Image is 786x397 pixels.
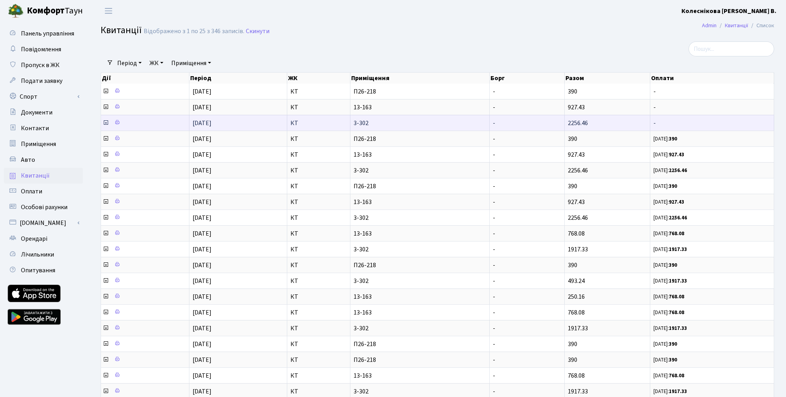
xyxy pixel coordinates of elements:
a: ЖК [146,56,167,70]
span: - [493,245,495,254]
b: 390 [669,356,677,363]
span: - [653,120,771,126]
b: 390 [669,262,677,269]
span: 3-302 [354,246,487,253]
span: [DATE] [193,103,211,112]
span: КТ [290,230,346,237]
span: 390 [568,182,577,191]
a: Контакти [4,120,83,136]
th: Приміщення [350,73,490,84]
span: - [493,166,495,175]
span: - [493,213,495,222]
span: П26-218 [354,183,487,189]
span: Документи [21,108,52,117]
span: Особові рахунки [21,203,67,212]
span: 13-163 [354,152,487,158]
a: Авто [4,152,83,168]
span: Контакти [21,124,49,133]
span: 1917.33 [568,245,588,254]
span: 13-163 [354,373,487,379]
span: - [653,104,771,110]
a: Приміщення [4,136,83,152]
span: 1917.33 [568,387,588,396]
span: 13-163 [354,230,487,237]
span: 768.08 [568,371,585,380]
th: ЖК [287,73,350,84]
a: Колеснікова [PERSON_NAME] В. [681,6,777,16]
b: 1917.33 [669,325,687,332]
span: КТ [290,199,346,205]
span: - [493,182,495,191]
span: [DATE] [193,308,211,317]
span: [DATE] [193,340,211,348]
span: - [493,324,495,333]
small: [DATE]: [653,356,677,363]
span: Авто [21,155,35,164]
span: 250.16 [568,292,585,301]
span: 927.43 [568,198,585,206]
span: КТ [290,294,346,300]
th: Борг [490,73,564,84]
span: 3-302 [354,325,487,331]
small: [DATE]: [653,341,677,348]
span: П26-218 [354,88,487,95]
span: 2256.46 [568,119,588,127]
span: КТ [290,325,346,331]
span: 2256.46 [568,166,588,175]
b: 1917.33 [669,246,687,253]
span: КТ [290,278,346,284]
span: 13-163 [354,309,487,316]
small: [DATE]: [653,277,687,285]
span: П26-218 [354,136,487,142]
span: 493.24 [568,277,585,285]
span: 13-163 [354,199,487,205]
span: [DATE] [193,135,211,143]
span: - [653,88,771,95]
a: Повідомлення [4,41,83,57]
span: 13-163 [354,294,487,300]
span: [DATE] [193,229,211,238]
span: 3-302 [354,215,487,221]
span: Квитанції [21,171,50,180]
span: Лічильники [21,250,54,259]
span: [DATE] [193,198,211,206]
small: [DATE]: [653,183,677,190]
span: 768.08 [568,308,585,317]
span: Опитування [21,266,55,275]
a: Орендарі [4,231,83,247]
a: Лічильники [4,247,83,262]
span: [DATE] [193,371,211,380]
span: - [493,292,495,301]
small: [DATE]: [653,325,687,332]
a: [DOMAIN_NAME] [4,215,83,231]
span: 927.43 [568,103,585,112]
span: - [493,135,495,143]
span: - [493,308,495,317]
span: - [493,150,495,159]
span: Таун [27,4,83,18]
b: 927.43 [669,198,684,206]
span: - [493,261,495,270]
th: Оплати [650,73,774,84]
span: [DATE] [193,277,211,285]
small: [DATE]: [653,135,677,142]
span: [DATE] [193,150,211,159]
a: Квитанції [725,21,748,30]
button: Переключити навігацію [99,4,118,17]
b: 768.08 [669,372,684,379]
span: КТ [290,104,346,110]
span: - [493,103,495,112]
span: [DATE] [193,119,211,127]
a: Пропуск в ЖК [4,57,83,73]
span: [DATE] [193,166,211,175]
span: [DATE] [193,182,211,191]
small: [DATE]: [653,372,684,379]
b: 390 [669,135,677,142]
small: [DATE]: [653,151,684,158]
span: - [493,277,495,285]
b: 390 [669,183,677,190]
span: - [493,229,495,238]
small: [DATE]: [653,262,677,269]
span: - [493,119,495,127]
small: [DATE]: [653,214,687,221]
